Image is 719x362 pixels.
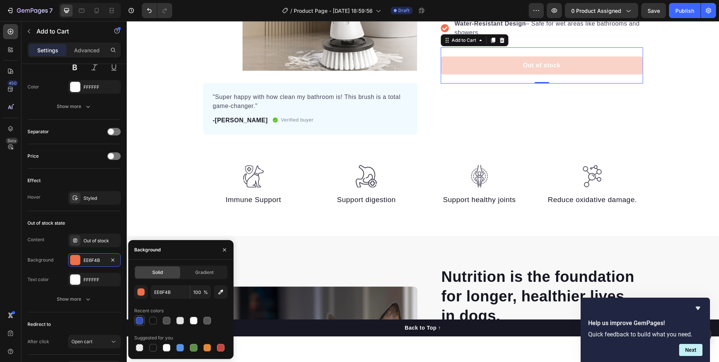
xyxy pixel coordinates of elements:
div: Add to Cart [323,16,351,23]
h2: Help us improve GemPages! [588,319,702,328]
p: Immune Support [77,173,177,184]
div: Undo/Redo [142,3,172,18]
span: Draft [398,7,410,14]
button: Show more [27,292,121,306]
p: Reduce oxidative damage. [416,173,516,184]
div: Recent colors [134,307,164,314]
div: Styled [83,195,119,202]
div: After click [27,338,49,345]
span: Product Page - [DATE] 18:59:56 [294,7,373,15]
div: Text color [27,276,49,283]
div: 450 [7,80,18,86]
div: FFFFFF [83,84,119,91]
div: Color [27,84,39,90]
button: 7 [3,3,56,18]
button: Out of stock [314,35,516,53]
div: Suggested for you [134,335,173,341]
button: Show more [27,100,121,113]
p: 7 [49,6,53,15]
p: Out of stock [396,40,434,49]
img: 495611768014373769-102daaca-9cf2-4711-8f44-7b8313c0763d.svg [115,144,138,167]
p: Quick feedback to build what you need. [588,331,702,338]
img: 495611768014373769-d4ab8aed-d63a-4024-af0b-f0a1f434b09a.svg [341,144,364,167]
span: Gradient [195,269,214,276]
p: Advanced [74,46,100,54]
div: Hover [27,194,41,201]
div: EE6F4B [83,257,105,264]
div: Help us improve GemPages! [588,304,702,356]
input: Eg: FFFFFF [151,285,190,299]
p: Add to Cart [36,27,100,36]
div: Publish [675,7,694,15]
button: Open cart [68,335,121,348]
div: Show more [57,295,92,303]
div: Show more [57,103,92,110]
button: 0 product assigned [565,3,638,18]
iframe: Design area [127,21,719,336]
div: Beta [6,138,18,144]
p: Settings [37,46,58,54]
button: Next question [679,344,702,356]
div: Redirect to [27,321,51,328]
p: Support healthy joints [303,173,403,184]
div: Content [27,236,44,243]
span: Solid [152,269,163,276]
div: Rich Text Editor. Editing area: main [396,40,434,49]
div: Effect [27,177,41,184]
img: 495611768014373769-1cbd2799-6668-40fe-84ba-e8b6c9135f18.svg [454,144,477,167]
div: Back to Top ↑ [278,303,314,311]
button: Publish [669,3,701,18]
button: Hide survey [693,304,702,313]
div: FFFFFF [83,277,119,283]
p: Verified buyer [154,95,187,103]
button: Save [641,3,666,18]
div: Price [27,153,39,160]
div: Out of stock [83,237,119,244]
span: 0 product assigned [571,7,621,15]
div: Background [134,246,161,253]
div: Background [27,257,53,263]
img: 495611768014373769-1841055a-c466-405c-aa1d-460d2394428c.svg [228,144,251,167]
span: / [290,7,292,15]
span: Open cart [71,339,93,344]
span: Save [648,8,660,14]
div: Out of stock state [27,220,65,227]
span: % [203,289,208,296]
div: Separator [27,128,49,135]
p: Nutrition is the foundation for longer, healthier lives in dogs. [315,246,516,304]
p: Support digestion [190,173,290,184]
